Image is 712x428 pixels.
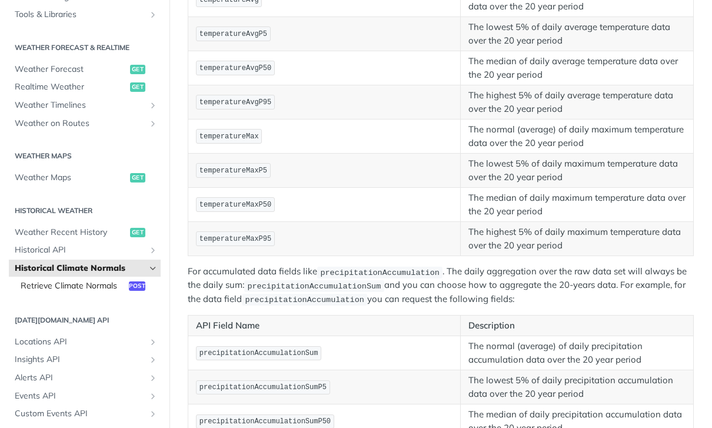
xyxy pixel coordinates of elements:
a: Realtime Weatherget [9,78,161,96]
button: Show subpages for Locations API [148,337,158,347]
a: Weather TimelinesShow subpages for Weather Timelines [9,97,161,114]
p: API Field Name [196,319,453,333]
button: Show subpages for Tools & Libraries [148,10,158,19]
button: Show subpages for Weather Timelines [148,101,158,110]
h2: Weather Maps [9,151,161,161]
button: Show subpages for Custom Events API [148,409,158,419]
span: get [130,228,145,237]
span: precipitationAccumulation [245,296,364,304]
span: Weather Timelines [15,99,145,111]
a: Weather on RoutesShow subpages for Weather on Routes [9,115,161,132]
span: get [130,82,145,92]
span: temperatureAvgP50 [199,64,271,72]
span: get [130,173,145,183]
p: The median of daily average temperature data over the 20 year period [468,55,686,81]
p: The lowest 5% of daily maximum temperature data over the 20 year period [468,157,686,184]
span: Insights API [15,354,145,366]
a: Insights APIShow subpages for Insights API [9,351,161,369]
span: Retrieve Climate Normals [21,280,126,292]
p: The lowest 5% of daily precipitation accumulation data over the 20 year period [468,374,686,400]
span: Events API [15,390,145,402]
a: Events APIShow subpages for Events API [9,387,161,405]
span: Weather Recent History [15,227,127,238]
p: The normal (average) of daily maximum temperature data over the 20 year period [468,123,686,150]
span: get [130,65,145,74]
a: Historical APIShow subpages for Historical API [9,241,161,259]
a: Weather Mapsget [9,169,161,187]
p: For accumulated data fields like . The daily aggregation over the raw data set will always be the... [188,265,694,306]
span: temperatureMaxP5 [199,167,267,175]
span: precipitationAccumulationSumP50 [199,417,331,426]
span: Weather Maps [15,172,127,184]
h2: [DATE][DOMAIN_NAME] API [9,315,161,326]
span: Weather Forecast [15,64,127,75]
span: temperatureAvgP5 [199,30,267,38]
p: The normal (average) of daily precipitation accumulation data over the 20 year period [468,340,686,366]
span: Realtime Weather [15,81,127,93]
span: temperatureMax [199,132,259,141]
p: The median of daily maximum temperature data over the 20 year period [468,191,686,218]
span: temperatureMaxP50 [199,201,271,209]
span: precipitationAccumulationSum [199,349,318,357]
p: The highest 5% of daily maximum temperature data over the 20 year period [468,225,686,252]
a: Locations APIShow subpages for Locations API [9,333,161,351]
a: Tools & LibrariesShow subpages for Tools & Libraries [9,6,161,24]
span: post [129,281,145,291]
span: Historical API [15,244,145,256]
h2: Historical Weather [9,205,161,216]
span: Historical Climate Normals [15,263,145,274]
button: Show subpages for Weather on Routes [148,119,158,128]
span: Tools & Libraries [15,9,145,21]
span: Weather on Routes [15,118,145,130]
a: Weather Recent Historyget [9,224,161,241]
a: Retrieve Climate Normalspost [15,277,161,295]
button: Hide subpages for Historical Climate Normals [148,264,158,273]
h2: Weather Forecast & realtime [9,42,161,53]
p: Description [468,319,686,333]
span: temperatureMaxP95 [199,235,271,243]
button: Show subpages for Events API [148,391,158,401]
p: The highest 5% of daily average temperature data over the 20 year period [468,89,686,115]
span: temperatureAvgP95 [199,98,271,107]
button: Show subpages for Historical API [148,245,158,255]
button: Show subpages for Insights API [148,355,158,364]
a: Weather Forecastget [9,61,161,78]
span: Custom Events API [15,408,145,420]
p: The lowest 5% of daily average temperature data over the 20 year period [468,21,686,47]
a: Historical Climate NormalsHide subpages for Historical Climate Normals [9,260,161,277]
a: Alerts APIShow subpages for Alerts API [9,369,161,387]
span: Alerts API [15,372,145,384]
span: precipitationAccumulationSum [247,281,381,290]
a: Custom Events APIShow subpages for Custom Events API [9,405,161,423]
span: precipitationAccumulationSumP5 [199,383,327,391]
button: Show subpages for Alerts API [148,373,158,383]
span: precipitationAccumulation [320,268,440,277]
span: Locations API [15,336,145,348]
